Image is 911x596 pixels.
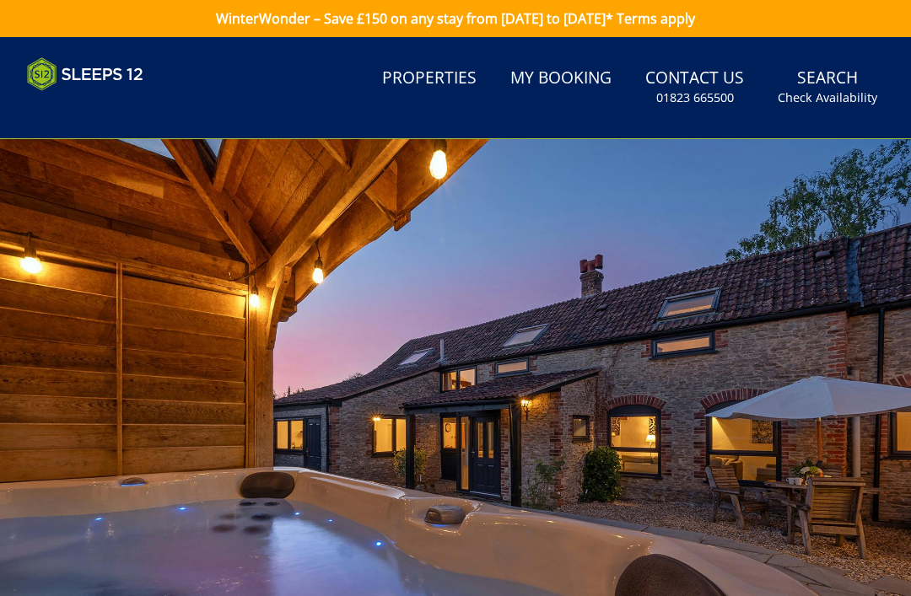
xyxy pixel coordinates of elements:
img: Sleeps 12 [27,57,143,91]
a: Contact Us01823 665500 [639,60,751,115]
small: 01823 665500 [656,89,734,106]
small: Check Availability [778,89,877,106]
a: Properties [375,60,483,98]
iframe: Customer reviews powered by Trustpilot [19,101,196,115]
a: SearchCheck Availability [771,60,884,115]
a: My Booking [504,60,618,98]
